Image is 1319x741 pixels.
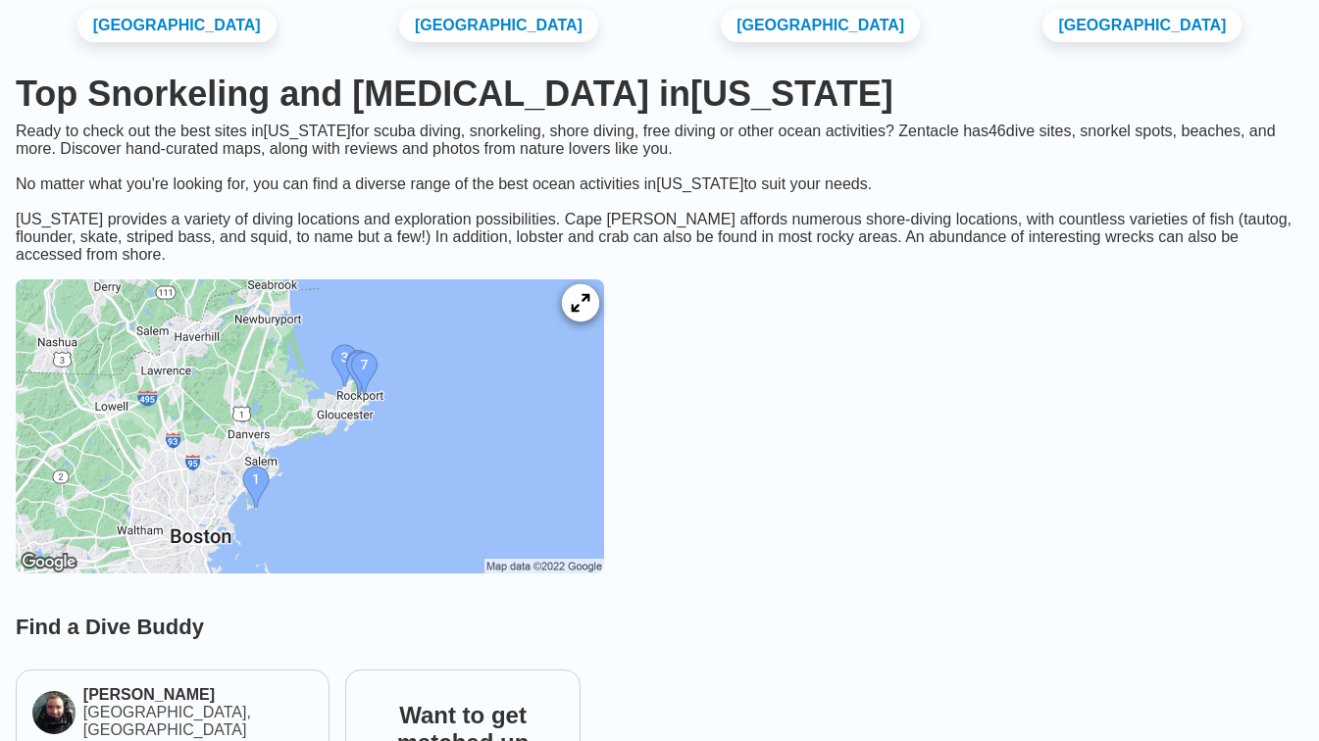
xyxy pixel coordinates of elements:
div: [GEOGRAPHIC_DATA], [GEOGRAPHIC_DATA] [83,704,313,739]
img: Prescott Clark [32,691,76,734]
a: [GEOGRAPHIC_DATA] [399,9,598,42]
a: [PERSON_NAME] [83,686,313,704]
a: [GEOGRAPHIC_DATA] [721,9,920,42]
a: [GEOGRAPHIC_DATA] [1042,9,1242,42]
h1: Top Snorkeling and [MEDICAL_DATA] in [US_STATE] [16,74,1303,115]
a: [GEOGRAPHIC_DATA] [77,9,277,42]
img: Massachusetts dive site map [16,279,604,573]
